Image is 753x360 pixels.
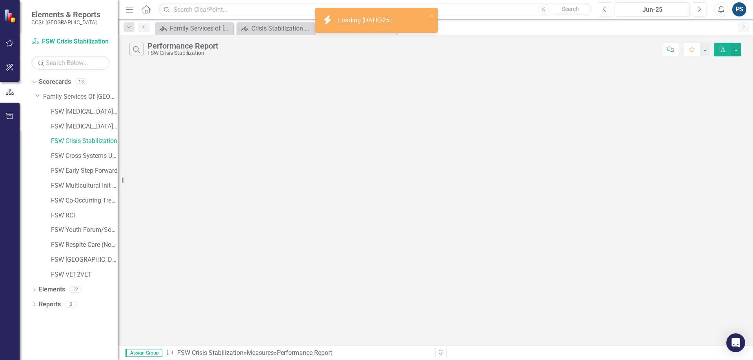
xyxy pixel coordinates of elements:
div: Loading [DATE]-25... [338,16,396,25]
div: Family Services of [GEOGRAPHIC_DATA] Page [170,24,231,33]
button: close [429,11,435,20]
a: FSW Cross Systems Unit [PERSON_NAME] [51,152,118,161]
a: Elements [39,285,65,294]
button: Search [551,4,590,15]
div: Performance Report [147,42,218,50]
a: FSW Early Step Forward [51,166,118,175]
a: Measures [247,349,274,356]
img: ClearPoint Strategy [4,9,18,22]
a: FSW Co-Occurring Treatment [51,196,118,205]
span: Search [562,6,579,12]
a: Family Services of [GEOGRAPHIC_DATA] Page [157,24,231,33]
span: Assign Group [125,349,162,357]
div: 13 [75,79,87,85]
a: FSW [MEDICAL_DATA] - Family Strengthening [51,107,118,116]
div: 12 [69,286,82,293]
span: Elements & Reports [31,10,100,19]
small: CCSI: [GEOGRAPHIC_DATA] [31,19,100,25]
a: Family Services Of [GEOGRAPHIC_DATA], Inc. [43,92,118,101]
div: 2 [65,301,77,308]
a: FSW Youth Forum/Social Stars [51,226,118,235]
a: FSW Crisis Stabilization [31,37,110,46]
button: PS [732,2,746,16]
a: FSW Crisis Stabilization [51,137,118,146]
a: FSW [GEOGRAPHIC_DATA] [51,255,118,264]
a: Reports [39,300,61,309]
a: Scorecards [39,78,71,87]
div: Performance Report [277,349,332,356]
a: Crisis Stabilization Landing Page [238,24,313,33]
div: Crisis Stabilization Landing Page [251,24,313,33]
button: Jun-25 [615,2,690,16]
a: FSW VET2VET [51,270,118,279]
div: Open Intercom Messenger [726,333,745,352]
a: FSW [MEDICAL_DATA] - Gatekeeper [51,122,118,131]
a: FSW Crisis Stabilization [177,349,244,356]
a: FSW Multicultural Init - Latino Connections groups [51,181,118,190]
input: Search ClearPoint... [159,3,592,16]
div: FSW Crisis Stabilization [147,50,218,56]
a: FSW Respite Care (Non-HCBS Waiver) [51,241,118,250]
div: Jun-25 [617,5,687,14]
input: Search Below... [31,56,110,70]
a: FSW RCI [51,211,118,220]
div: » » [166,349,429,358]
